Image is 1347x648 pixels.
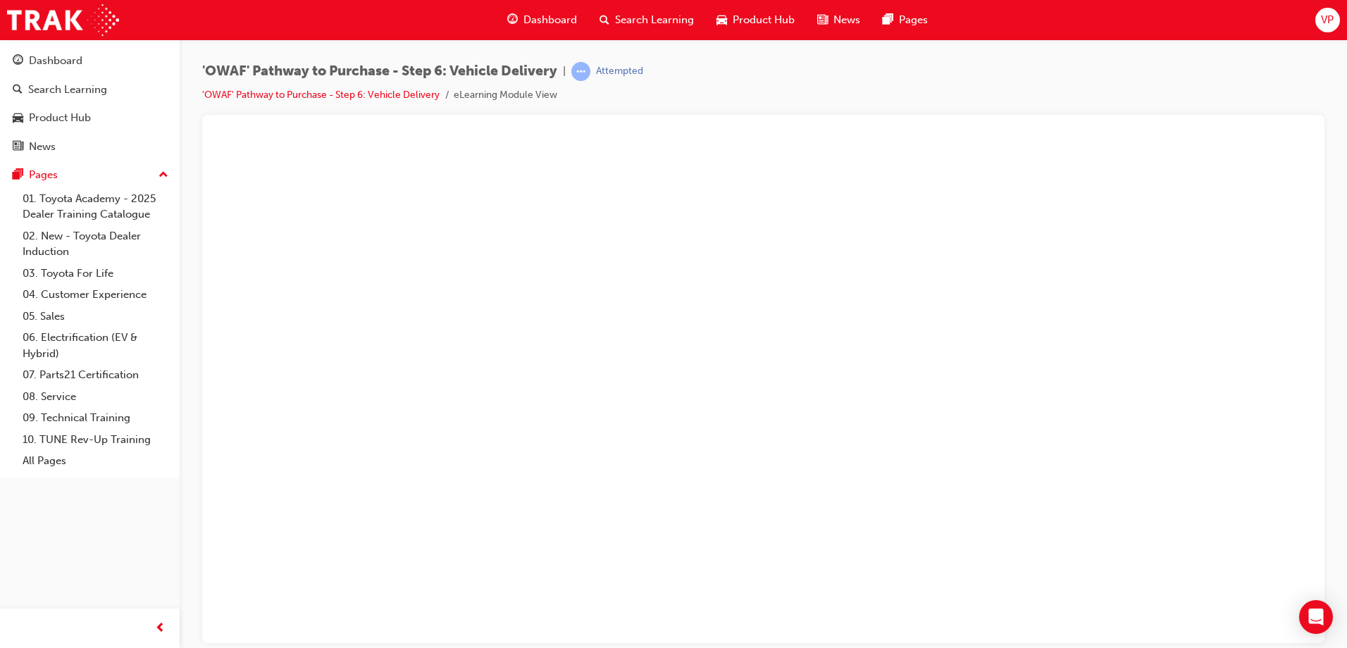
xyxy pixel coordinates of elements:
[507,11,518,29] span: guage-icon
[6,105,174,131] a: Product Hub
[17,429,174,451] a: 10. TUNE Rev-Up Training
[29,110,91,126] div: Product Hub
[29,167,58,183] div: Pages
[571,62,590,81] span: learningRecordVerb_ATTEMPT-icon
[17,306,174,328] a: 05. Sales
[1299,600,1333,634] div: Open Intercom Messenger
[588,6,705,35] a: search-iconSearch Learning
[6,162,174,188] button: Pages
[705,6,806,35] a: car-iconProduct Hub
[17,364,174,386] a: 07. Parts21 Certification
[454,87,557,104] li: eLearning Module View
[29,53,82,69] div: Dashboard
[716,11,727,29] span: car-icon
[899,12,928,28] span: Pages
[600,11,609,29] span: search-icon
[6,77,174,103] a: Search Learning
[17,225,174,263] a: 02. New - Toyota Dealer Induction
[202,89,440,101] a: 'OWAF' Pathway to Purchase - Step 6: Vehicle Delivery
[1321,12,1334,28] span: VP
[17,188,174,225] a: 01. Toyota Academy - 2025 Dealer Training Catalogue
[806,6,871,35] a: news-iconNews
[17,284,174,306] a: 04. Customer Experience
[155,620,166,637] span: prev-icon
[29,139,56,155] div: News
[17,450,174,472] a: All Pages
[28,82,107,98] div: Search Learning
[6,48,174,74] a: Dashboard
[1315,8,1340,32] button: VP
[563,63,566,80] span: |
[202,63,557,80] span: 'OWAF' Pathway to Purchase - Step 6: Vehicle Delivery
[6,134,174,160] a: News
[13,169,23,182] span: pages-icon
[615,12,694,28] span: Search Learning
[13,141,23,154] span: news-icon
[523,12,577,28] span: Dashboard
[159,166,168,185] span: up-icon
[17,327,174,364] a: 06. Electrification (EV & Hybrid)
[17,263,174,285] a: 03. Toyota For Life
[871,6,939,35] a: pages-iconPages
[883,11,893,29] span: pages-icon
[817,11,828,29] span: news-icon
[17,386,174,408] a: 08. Service
[596,65,643,78] div: Attempted
[496,6,588,35] a: guage-iconDashboard
[13,84,23,96] span: search-icon
[17,407,174,429] a: 09. Technical Training
[13,112,23,125] span: car-icon
[6,45,174,162] button: DashboardSearch LearningProduct HubNews
[833,12,860,28] span: News
[13,55,23,68] span: guage-icon
[733,12,795,28] span: Product Hub
[7,4,119,36] img: Trak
